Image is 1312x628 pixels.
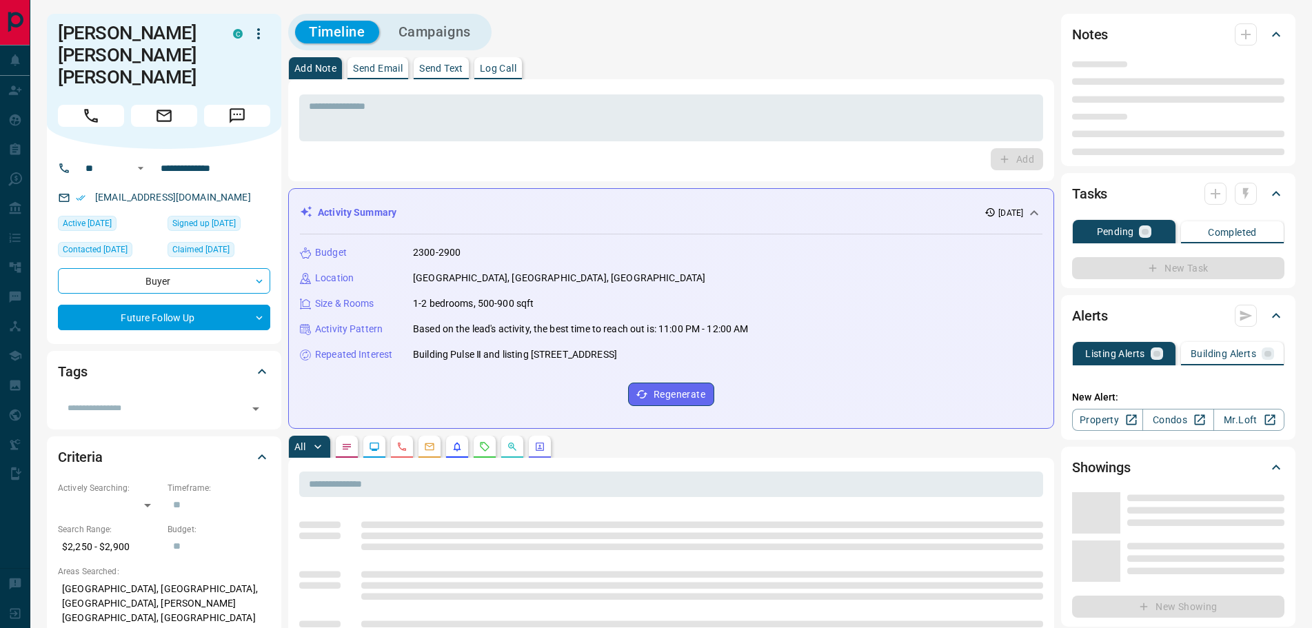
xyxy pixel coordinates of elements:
[168,242,270,261] div: Fri Jul 25 2025
[1072,451,1284,484] div: Showings
[300,200,1042,225] div: Activity Summary[DATE]
[452,441,463,452] svg: Listing Alerts
[204,105,270,127] span: Message
[1072,299,1284,332] div: Alerts
[413,296,534,311] p: 1-2 bedrooms, 500-900 sqft
[369,441,380,452] svg: Lead Browsing Activity
[294,63,336,73] p: Add Note
[318,205,396,220] p: Activity Summary
[58,105,124,127] span: Call
[1072,177,1284,210] div: Tasks
[998,207,1023,219] p: [DATE]
[58,242,161,261] div: Fri Jul 25 2025
[246,399,265,418] button: Open
[76,193,85,203] svg: Email Verified
[1072,183,1107,205] h2: Tasks
[1097,227,1134,236] p: Pending
[385,21,485,43] button: Campaigns
[172,216,236,230] span: Signed up [DATE]
[233,29,243,39] div: condos.ca
[1072,18,1284,51] div: Notes
[1208,227,1257,237] p: Completed
[58,268,270,294] div: Buyer
[315,296,374,311] p: Size & Rooms
[413,322,749,336] p: Based on the lead's activity, the best time to reach out is: 11:00 PM - 12:00 AM
[341,441,352,452] svg: Notes
[413,271,705,285] p: [GEOGRAPHIC_DATA], [GEOGRAPHIC_DATA], [GEOGRAPHIC_DATA]
[168,216,270,235] div: Fri Jul 25 2025
[480,63,516,73] p: Log Call
[1085,349,1145,358] p: Listing Alerts
[507,441,518,452] svg: Opportunities
[1213,409,1284,431] a: Mr.Loft
[628,383,714,406] button: Regenerate
[172,243,230,256] span: Claimed [DATE]
[413,245,461,260] p: 2300-2900
[58,565,270,578] p: Areas Searched:
[315,347,392,362] p: Repeated Interest
[58,22,212,88] h1: [PERSON_NAME] [PERSON_NAME] [PERSON_NAME]
[479,441,490,452] svg: Requests
[295,21,379,43] button: Timeline
[1072,305,1108,327] h2: Alerts
[58,446,103,468] h2: Criteria
[413,347,617,362] p: Building Pulse Ⅱ and listing [STREET_ADDRESS]
[58,355,270,388] div: Tags
[1072,23,1108,45] h2: Notes
[424,441,435,452] svg: Emails
[58,216,161,235] div: Fri Jul 25 2025
[168,482,270,494] p: Timeframe:
[1142,409,1213,431] a: Condos
[1072,409,1143,431] a: Property
[58,482,161,494] p: Actively Searching:
[58,361,87,383] h2: Tags
[132,160,149,176] button: Open
[419,63,463,73] p: Send Text
[315,271,354,285] p: Location
[353,63,403,73] p: Send Email
[1191,349,1256,358] p: Building Alerts
[396,441,407,452] svg: Calls
[63,243,128,256] span: Contacted [DATE]
[131,105,197,127] span: Email
[58,523,161,536] p: Search Range:
[534,441,545,452] svg: Agent Actions
[315,322,383,336] p: Activity Pattern
[95,192,251,203] a: [EMAIL_ADDRESS][DOMAIN_NAME]
[1072,390,1284,405] p: New Alert:
[58,305,270,330] div: Future Follow Up
[58,536,161,558] p: $2,250 - $2,900
[1072,456,1131,478] h2: Showings
[58,440,270,474] div: Criteria
[168,523,270,536] p: Budget:
[315,245,347,260] p: Budget
[294,442,305,452] p: All
[63,216,112,230] span: Active [DATE]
